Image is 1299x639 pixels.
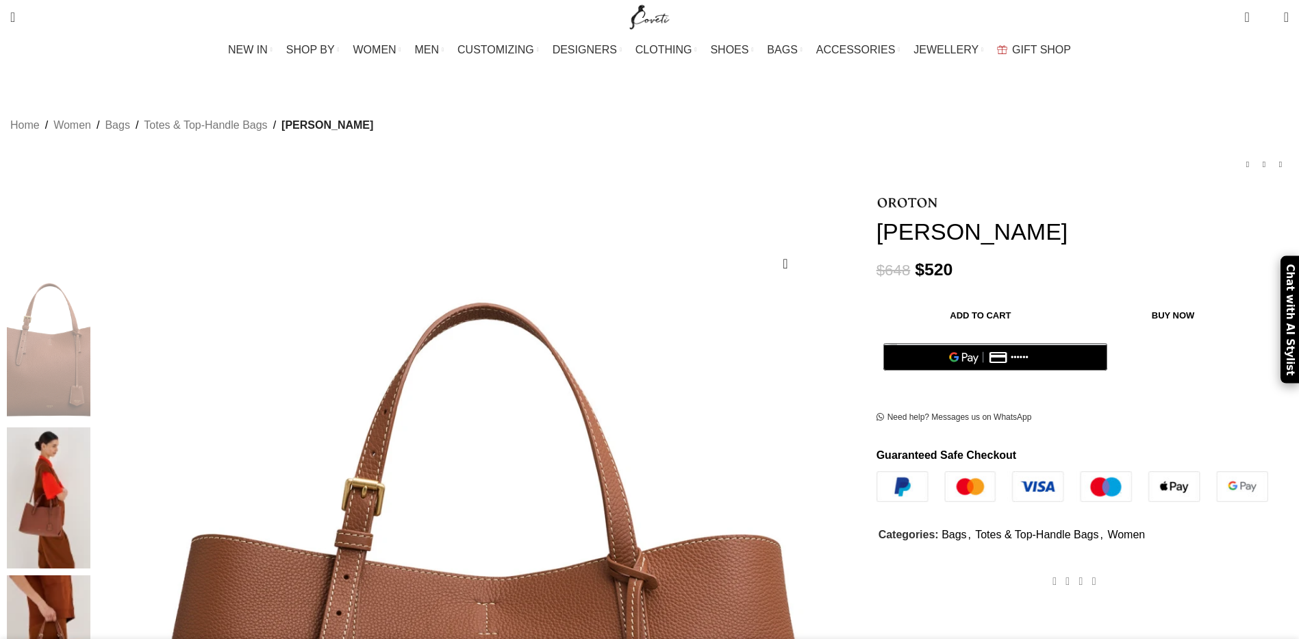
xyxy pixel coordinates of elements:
[1237,3,1256,31] a: 0
[286,43,335,56] span: SHOP BY
[3,3,22,31] a: Search
[913,43,979,56] span: JEWELLERY
[876,262,911,279] bdi: 648
[53,116,91,134] a: Women
[353,43,396,56] span: WOMEN
[627,10,672,22] a: Site logo
[879,529,939,540] span: Categories:
[1263,14,1273,24] span: 0
[353,36,401,64] a: WOMEN
[876,198,938,208] img: Oroton
[767,36,802,64] a: BAGS
[105,116,129,134] a: Bags
[7,427,90,569] img: Oroton
[228,36,273,64] a: NEW IN
[1048,571,1061,591] a: Facebook social link
[913,36,983,64] a: JEWELLERY
[881,378,1110,379] iframe: Secure payment input frame
[915,260,924,279] span: $
[415,36,444,64] a: MEN
[1107,529,1145,540] a: Women
[10,116,40,134] a: Home
[876,218,1289,246] h1: [PERSON_NAME]
[1087,571,1100,591] a: WhatsApp social link
[883,343,1107,371] button: Betalen met GPay
[1011,353,1029,362] text: ••••••
[1249,8,1252,15] font: 0
[876,471,1268,503] img: guaranteed-safe-checkout-bordered.j
[883,301,1079,329] button: Add to cart
[457,36,539,64] a: CUSTOMIZING
[816,43,896,56] span: ACCESSORIES
[710,43,748,56] span: SHOES
[635,43,692,56] span: CLOTHING
[1061,571,1074,591] a: X social link
[825,289,859,305] span: -20%
[553,36,622,64] a: DESIGNERS
[997,45,1007,54] img: GiftBag
[968,526,971,544] span: ,
[975,529,1098,540] a: Totes & Top-Handle Bags
[1272,156,1289,173] a: Next product
[286,36,340,64] a: SHOP BY
[876,262,885,279] span: $
[457,43,534,56] span: CUSTOMIZING
[553,43,617,56] span: DESIGNERS
[635,36,697,64] a: CLOTHING
[10,116,373,134] nav: Breadcrumb
[1239,156,1256,173] a: Previous product
[228,43,268,56] span: NEW IN
[942,529,966,540] a: Bags
[710,36,753,64] a: SHOES
[281,116,373,134] span: [PERSON_NAME]
[816,36,900,64] a: ACCESSORIES
[1085,301,1261,329] button: Buy now
[1260,3,1274,31] div: My Wishlist
[415,43,440,56] span: MEN
[876,412,1032,423] a: Need help? Messages us on WhatsApp
[1100,526,1102,544] span: ,
[144,116,267,134] a: Totes & Top-Handle Bags
[1012,43,1071,56] span: GIFT SHOP
[876,449,1017,461] strong: Guaranteed Safe Checkout
[915,260,953,279] bdi: 520
[767,43,797,56] span: BAGS
[997,36,1071,64] a: GIFT SHOP
[3,36,1296,64] div: Main navigation
[7,279,90,421] img: Oroton
[1074,571,1087,591] a: Pinterest social link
